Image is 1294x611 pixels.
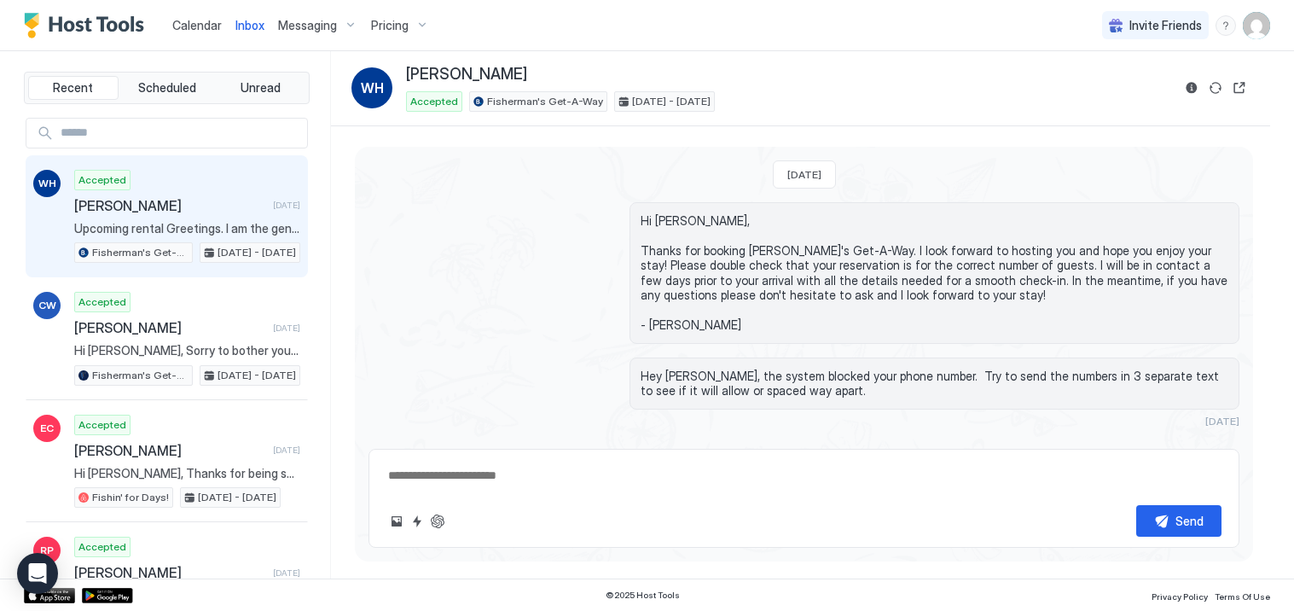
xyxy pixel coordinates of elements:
div: Open Intercom Messenger [17,553,58,594]
button: Open reservation [1229,78,1250,98]
span: Accepted [78,172,126,188]
span: Terms Of Use [1215,591,1270,602]
span: CW [38,298,56,313]
span: Hey [PERSON_NAME], the system blocked your phone number. Try to send the numbers in 3 separate te... [641,369,1228,399]
a: Privacy Policy [1152,586,1208,604]
button: Recent [28,76,119,100]
span: Hi [PERSON_NAME], Thanks for being such a great guest and leaving the place so clean. I left you ... [74,466,300,481]
span: [DATE] [1205,415,1239,428]
span: Accepted [78,417,126,433]
span: Hi [PERSON_NAME], Sorry to bother you, but when you have a second, could you please write me a re... [74,343,300,358]
span: Recent [53,80,93,96]
span: WH [361,78,384,98]
a: Calendar [172,16,222,34]
span: Accepted [410,94,458,109]
span: Upcoming rental Greetings. I am the gentleman renting the weekend of 10/10 - 10/13. We are gettin... [74,221,300,236]
a: Google Play Store [82,588,133,603]
span: Fishin' for Days! [92,490,169,505]
button: Scheduled [122,76,212,100]
div: User profile [1243,12,1270,39]
span: Unread [241,80,281,96]
input: Input Field [54,119,307,148]
span: © 2025 Host Tools [606,590,680,601]
span: [DATE] [273,445,300,456]
a: Terms Of Use [1215,586,1270,604]
a: Host Tools Logo [24,13,152,38]
span: [PERSON_NAME] [74,319,266,336]
span: Accepted [78,539,126,555]
span: Fisherman's Get-A-Way [92,245,189,260]
span: Pricing [371,18,409,33]
button: Sync reservation [1205,78,1226,98]
a: Inbox [235,16,264,34]
span: [PERSON_NAME] [74,197,266,214]
span: [DATE] - [DATE] [218,368,296,383]
button: Unread [215,76,305,100]
button: Send [1136,505,1221,537]
div: menu [1216,15,1236,36]
span: [PERSON_NAME] [74,564,266,581]
span: Scheduled [138,80,196,96]
span: Hi [PERSON_NAME], Thanks for booking [PERSON_NAME]'s Get-A-Way. I look forward to hosting you and... [641,213,1228,333]
span: [DATE] [273,200,300,211]
span: [DATE] [273,323,300,334]
a: App Store [24,588,75,603]
span: [DATE] - [DATE] [218,245,296,260]
span: [PERSON_NAME] [74,442,266,459]
span: Messaging [278,18,337,33]
span: Inbox [235,18,264,32]
button: Reservation information [1181,78,1202,98]
span: [DATE] [273,567,300,579]
span: Calendar [172,18,222,32]
span: [DATE] - [DATE] [198,490,276,505]
button: Quick reply [407,511,427,532]
div: tab-group [24,72,310,104]
span: WH [38,176,56,191]
span: Fisherman's Get-A-Way [487,94,603,109]
span: [DATE] - [DATE] [632,94,711,109]
button: Upload image [386,511,407,532]
span: [PERSON_NAME] [406,65,527,84]
span: Privacy Policy [1152,591,1208,602]
button: ChatGPT Auto Reply [427,511,448,532]
span: Fisherman's Get-A-Way [92,368,189,383]
span: Accepted [78,294,126,310]
span: Invite Friends [1129,18,1202,33]
span: EC [40,421,54,436]
span: RP [40,543,54,558]
span: [DATE] [787,168,821,181]
div: Send [1175,512,1204,530]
